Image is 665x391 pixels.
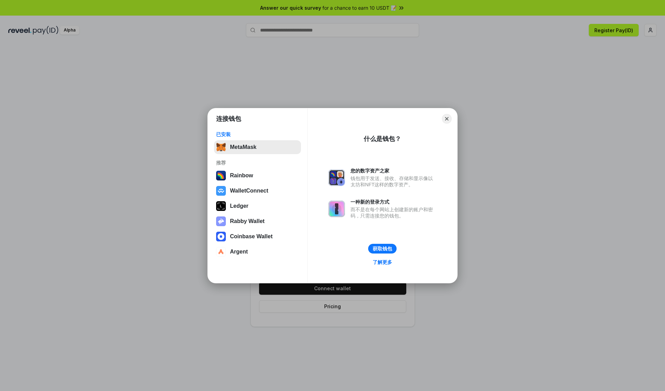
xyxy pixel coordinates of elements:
[230,249,248,255] div: Argent
[216,115,241,123] h1: 连接钱包
[373,246,392,252] div: 获取钱包
[230,203,248,209] div: Ledger
[351,168,436,174] div: 您的数字资产之家
[214,140,301,154] button: MetaMask
[351,175,436,188] div: 钱包用于发送、接收、存储和显示像以太坊和NFT这样的数字资产。
[216,171,226,180] img: svg+xml,%3Csvg%20width%3D%22120%22%20height%3D%22120%22%20viewBox%3D%220%200%20120%20120%22%20fil...
[364,135,401,143] div: 什么是钱包？
[351,206,436,219] div: 而不是在每个网站上创建新的账户和密码，只需连接您的钱包。
[368,244,397,254] button: 获取钱包
[216,232,226,241] img: svg+xml,%3Csvg%20width%3D%2228%22%20height%3D%2228%22%20viewBox%3D%220%200%2028%2028%22%20fill%3D...
[216,247,226,257] img: svg+xml,%3Csvg%20width%3D%2228%22%20height%3D%2228%22%20viewBox%3D%220%200%2028%2028%22%20fill%3D...
[230,144,256,150] div: MetaMask
[373,259,392,265] div: 了解更多
[351,199,436,205] div: 一种新的登录方式
[216,160,299,166] div: 推荐
[328,169,345,186] img: svg+xml,%3Csvg%20xmlns%3D%22http%3A%2F%2Fwww.w3.org%2F2000%2Fsvg%22%20fill%3D%22none%22%20viewBox...
[230,218,265,224] div: Rabby Wallet
[216,131,299,137] div: 已安装
[216,186,226,196] img: svg+xml,%3Csvg%20width%3D%2228%22%20height%3D%2228%22%20viewBox%3D%220%200%2028%2028%22%20fill%3D...
[230,188,268,194] div: WalletConnect
[442,114,452,124] button: Close
[214,199,301,213] button: Ledger
[216,142,226,152] img: svg+xml,%3Csvg%20fill%3D%22none%22%20height%3D%2233%22%20viewBox%3D%220%200%2035%2033%22%20width%...
[214,184,301,198] button: WalletConnect
[214,214,301,228] button: Rabby Wallet
[214,169,301,183] button: Rainbow
[214,245,301,259] button: Argent
[214,230,301,243] button: Coinbase Wallet
[216,201,226,211] img: svg+xml,%3Csvg%20xmlns%3D%22http%3A%2F%2Fwww.w3.org%2F2000%2Fsvg%22%20width%3D%2228%22%20height%3...
[230,172,253,179] div: Rainbow
[369,258,396,267] a: 了解更多
[328,201,345,217] img: svg+xml,%3Csvg%20xmlns%3D%22http%3A%2F%2Fwww.w3.org%2F2000%2Fsvg%22%20fill%3D%22none%22%20viewBox...
[216,216,226,226] img: svg+xml,%3Csvg%20xmlns%3D%22http%3A%2F%2Fwww.w3.org%2F2000%2Fsvg%22%20fill%3D%22none%22%20viewBox...
[230,233,273,240] div: Coinbase Wallet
